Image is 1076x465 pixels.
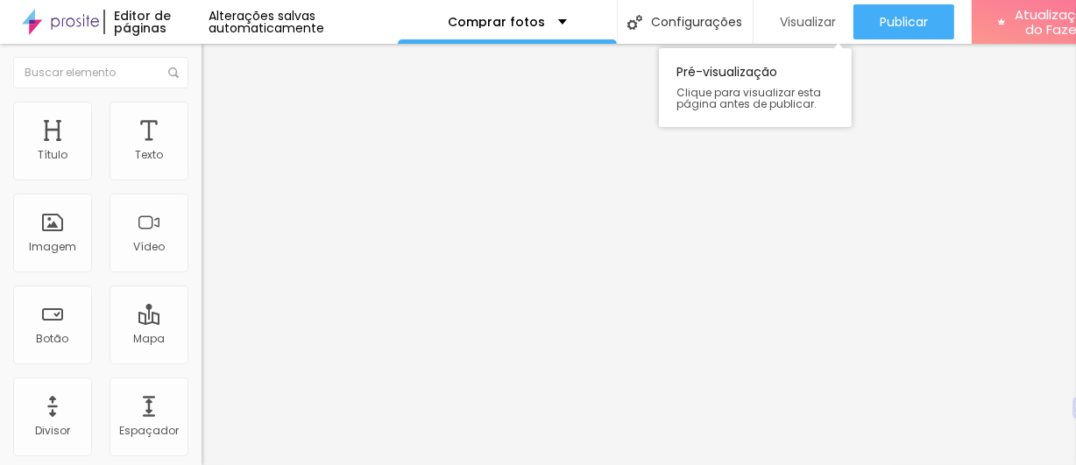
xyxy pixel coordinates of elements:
[853,4,954,39] button: Publicar
[676,85,821,111] font: Clique para visualizar esta página antes de publicar.
[780,13,836,31] font: Visualizar
[209,7,324,37] font: Alterações salvas automaticamente
[29,239,76,254] font: Imagem
[627,15,642,30] img: Ícone
[676,63,777,81] font: Pré-visualização
[754,4,853,39] button: Visualizar
[135,147,163,162] font: Texto
[13,57,188,88] input: Buscar elemento
[133,331,165,346] font: Mapa
[38,147,67,162] font: Título
[114,7,171,37] font: Editor de páginas
[168,67,179,78] img: Ícone
[37,331,69,346] font: Botão
[880,13,928,31] font: Publicar
[448,13,545,31] font: Comprar fotos
[133,239,165,254] font: Vídeo
[651,13,742,31] font: Configurações
[119,423,179,438] font: Espaçador
[35,423,70,438] font: Divisor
